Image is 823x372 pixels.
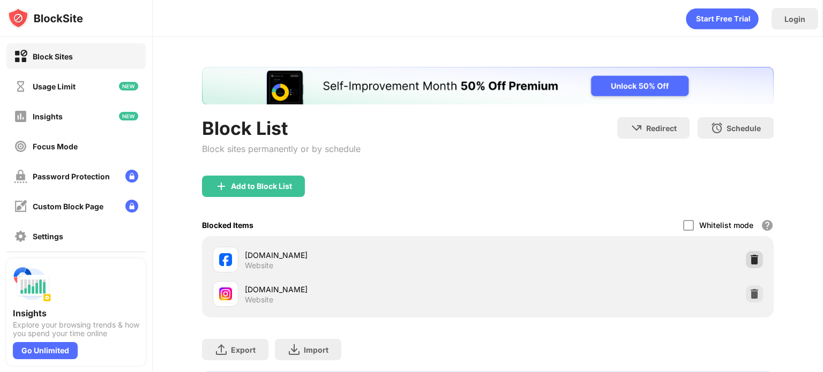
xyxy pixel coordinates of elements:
[304,345,328,354] div: Import
[119,112,138,120] img: new-icon.svg
[13,342,78,359] div: Go Unlimited
[202,117,361,139] div: Block List
[14,80,27,93] img: time-usage-off.svg
[245,261,273,270] div: Website
[33,52,73,61] div: Block Sites
[14,200,27,213] img: customize-block-page-off.svg
[125,170,138,183] img: lock-menu.svg
[13,265,51,303] img: push-insights.svg
[231,182,292,191] div: Add to Block List
[33,142,78,151] div: Focus Mode
[202,143,361,154] div: Block sites permanently or by schedule
[33,82,76,91] div: Usage Limit
[646,124,677,133] div: Redirect
[33,172,110,181] div: Password Protection
[219,253,232,266] img: favicons
[202,67,774,104] iframe: Banner
[119,82,138,90] img: new-icon.svg
[14,230,27,243] img: settings-off.svg
[686,8,759,29] div: animation
[245,295,273,305] div: Website
[14,170,27,183] img: password-protection-off.svg
[245,249,488,261] div: [DOMAIN_NAME]
[14,110,27,123] img: insights-off.svg
[219,287,232,300] img: favicons
[14,140,27,153] img: focus-off.svg
[33,202,103,211] div: Custom Block Page
[8,7,83,29] img: logo-blocksite.svg
[125,200,138,212] img: lock-menu.svg
[727,124,761,133] div: Schedule
[13,308,139,318] div: Insights
[784,14,805,24] div: Login
[231,345,256,354] div: Export
[33,232,63,241] div: Settings
[14,50,27,63] img: block-on.svg
[13,321,139,338] div: Explore your browsing trends & how you spend your time online
[202,221,253,230] div: Blocked Items
[699,221,753,230] div: Whitelist mode
[245,284,488,295] div: [DOMAIN_NAME]
[33,112,63,121] div: Insights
